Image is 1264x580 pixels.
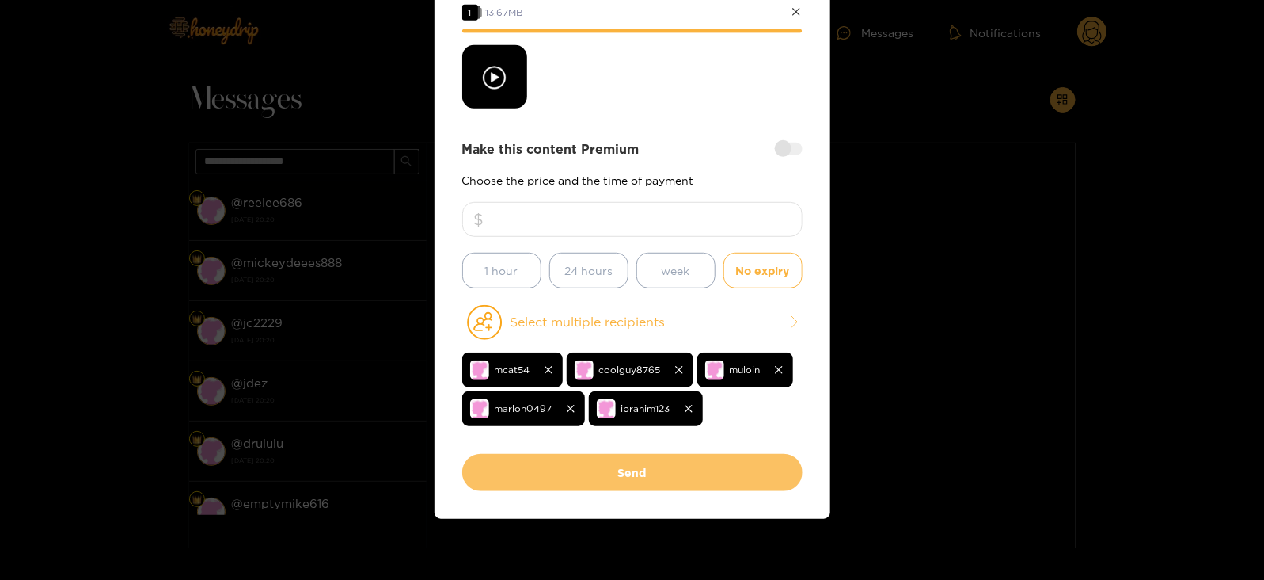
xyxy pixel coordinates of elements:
strong: Make this content Premium [462,140,640,158]
span: 1 [462,5,478,21]
button: Select multiple recipients [462,304,803,341]
button: 1 hour [462,253,541,288]
span: mcat54 [495,361,530,379]
span: 24 hours [564,261,613,280]
span: 13.67 MB [486,7,524,17]
span: week [662,261,690,280]
span: marlon0497 [495,399,552,418]
img: no-avatar.png [470,361,489,380]
p: Choose the price and the time of payment [462,174,803,186]
button: week [636,253,716,288]
span: No expiry [736,261,790,280]
span: 1 hour [485,261,518,280]
img: no-avatar.png [575,361,594,380]
img: no-avatar.png [470,399,489,418]
button: No expiry [723,253,803,288]
span: coolguy8765 [599,361,661,379]
img: no-avatar.png [597,399,616,418]
span: ibrahim123 [621,399,670,418]
button: Send [462,454,803,491]
span: muloin [730,361,761,379]
button: 24 hours [549,253,628,288]
img: no-avatar.png [705,361,724,380]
